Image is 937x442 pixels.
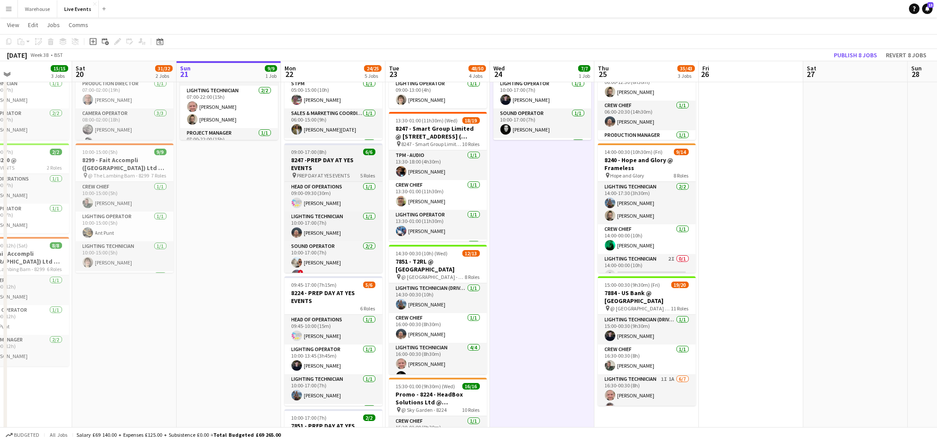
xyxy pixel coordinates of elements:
[671,305,689,312] span: 11 Roles
[24,19,42,31] a: Edit
[57,0,99,17] button: Live Events
[611,172,645,179] span: Hope and Glory
[88,172,149,179] span: @ The Lambing Barn - 8299
[468,65,486,72] span: 48/50
[402,141,462,147] span: 8247 - Smart Group Limited @ [STREET_ADDRESS] ( Formerly Freemasons' Hall)
[7,21,19,29] span: View
[154,149,167,155] span: 9/9
[363,282,375,288] span: 5/6
[598,345,696,374] app-card-role: Crew Chief1/116:30-00:30 (8h)[PERSON_NAME]
[54,52,63,58] div: BST
[285,143,382,273] app-job-card: 09:00-17:00 (8h)6/68247 -PREP DAY AT YES EVENTS PREP DAY AT YES EVENTS5 RolesHead of Operations1/...
[389,283,487,313] app-card-role: Lighting Technician (Driver)1/114:30-00:30 (10h)[PERSON_NAME]
[598,156,696,172] h3: 8240 - Hope and Glory @ Frameless
[76,156,174,172] h3: 8299 - Fait Accompli ([GEOGRAPHIC_DATA]) Ltd @ [GEOGRAPHIC_DATA]
[598,224,696,254] app-card-role: Crew Chief1/114:00-00:00 (10h)[PERSON_NAME]
[805,69,816,79] span: 27
[48,432,69,438] span: All jobs
[462,383,480,390] span: 16/16
[364,65,382,72] span: 24/25
[50,242,62,249] span: 8/8
[492,69,505,79] span: 24
[285,64,296,72] span: Mon
[389,343,487,411] app-card-role: Lighting Technician4/416:00-00:30 (8h30m)[PERSON_NAME][PERSON_NAME]
[807,64,816,72] span: Sat
[389,245,487,374] app-job-card: 14:30-00:30 (10h) (Wed)12/137851 - T2RL @ [GEOGRAPHIC_DATA] @ [GEOGRAPHIC_DATA] - 78518 RolesLigh...
[465,274,480,280] span: 8 Roles
[285,182,382,212] app-card-role: Head of Operations1/109:00-09:30 (30m)[PERSON_NAME]
[285,138,382,168] app-card-role: Crew Chief1/1
[674,172,689,179] span: 8 Roles
[611,305,671,312] span: @ [GEOGRAPHIC_DATA] - 7884
[671,282,689,288] span: 19/20
[396,383,455,390] span: 15:30-01:00 (9h30m) (Wed)
[493,79,591,108] app-card-role: Lighting Operator1/110:00-17:00 (7h)[PERSON_NAME]
[882,49,930,61] button: Revert 8 jobs
[7,51,27,59] div: [DATE]
[389,150,487,180] app-card-role: TPM - AUDIO1/113:30-18:00 (4h30m)[PERSON_NAME]
[265,65,277,72] span: 9/9
[462,117,480,124] span: 18/19
[180,128,278,158] app-card-role: Project Manager1/107:00-22:00 (15h)
[389,112,487,241] app-job-card: 13:30-01:00 (11h30m) (Wed)18/198247 - Smart Group Limited @ [STREET_ADDRESS] ( Formerly Freemason...
[830,49,881,61] button: Publish 8 jobs
[298,270,303,275] span: !
[389,210,487,240] app-card-role: Lighting Operator1/113:30-01:00 (11h30m)[PERSON_NAME]
[402,407,447,413] span: @ Sky Garden - 8224
[462,407,480,413] span: 10 Roles
[285,374,382,404] app-card-role: Lighting Technician1/110:00-17:00 (7h)[PERSON_NAME]
[598,101,696,130] app-card-role: Crew Chief1/106:00-20:30 (14h30m)[PERSON_NAME]
[364,73,381,79] div: 5 Jobs
[292,282,337,288] span: 09:45-17:00 (7h15m)
[285,241,382,284] app-card-role: Sound Operator2/210:00-17:00 (7h)[PERSON_NAME]![PERSON_NAME]
[598,64,609,72] span: Thu
[493,138,591,168] app-card-role: TPC Coordinator1/1
[18,0,57,17] button: Warehouse
[76,241,174,271] app-card-role: Lighting Technician1/110:00-15:00 (5h)[PERSON_NAME]
[285,212,382,241] app-card-role: Lighting Technician1/110:00-17:00 (7h)[PERSON_NAME]
[180,64,191,72] span: Sun
[292,149,327,155] span: 09:00-17:00 (8h)
[155,65,173,72] span: 31/32
[47,21,60,29] span: Jobs
[389,390,487,406] h3: Promo - 8224 - HeadBox Solutions Ltd @ [GEOGRAPHIC_DATA]
[76,182,174,212] app-card-role: Crew Chief1/110:00-15:00 (5h)[PERSON_NAME]
[674,149,689,155] span: 9/14
[43,19,63,31] a: Jobs
[396,250,448,257] span: 14:30-00:30 (10h) (Wed)
[363,149,375,155] span: 6/6
[598,276,696,406] app-job-card: 15:00-00:30 (9h30m) (Fri)19/207884 - US Bank @ [GEOGRAPHIC_DATA] @ [GEOGRAPHIC_DATA] - 788411 Rol...
[74,69,85,79] span: 20
[51,73,68,79] div: 3 Jobs
[363,414,375,421] span: 2/2
[285,79,382,108] app-card-role: STPM1/105:00-15:00 (10h)[PERSON_NAME]
[76,64,85,72] span: Sat
[76,271,174,313] app-card-role: Project Manager2/2
[389,313,487,343] app-card-role: Crew Chief1/116:00-00:30 (8h30m)[PERSON_NAME]
[76,212,174,241] app-card-role: Lighting Operator1/110:00-15:00 (5h)Ant Punt
[911,64,922,72] span: Sun
[285,404,382,434] app-card-role: Production Manager1/1
[598,130,696,160] app-card-role: Production Manager1/106:00-20:30 (14h30m)
[152,172,167,179] span: 7 Roles
[702,64,709,72] span: Fri
[76,143,174,273] app-job-card: 10:00-15:00 (5h)9/98299 - Fait Accompli ([GEOGRAPHIC_DATA]) Ltd @ [GEOGRAPHIC_DATA] @ The Lambing...
[605,282,660,288] span: 15:00-00:30 (9h30m) (Fri)
[605,149,663,155] span: 14:00-00:30 (10h30m) (Fri)
[389,240,487,307] app-card-role: Lighting Technician4/4
[493,64,505,72] span: Wed
[598,71,696,101] app-card-role: Set / Staging Crew1/106:00-12:30 (6h30m)[PERSON_NAME]
[678,73,694,79] div: 3 Jobs
[265,73,277,79] div: 1 Job
[361,172,375,179] span: 5 Roles
[389,125,487,140] h3: 8247 - Smart Group Limited @ [STREET_ADDRESS] ( Formerly Freemasons' Hall)
[361,305,375,312] span: 6 Roles
[83,149,118,155] span: 10:00-15:00 (5h)
[51,65,68,72] span: 15/15
[389,180,487,210] app-card-role: Crew Chief1/113:30-01:00 (11h30m)[PERSON_NAME]
[285,345,382,374] app-card-role: Lighting Operator1/110:00-13:45 (3h45m)[PERSON_NAME]
[922,3,933,14] a: 13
